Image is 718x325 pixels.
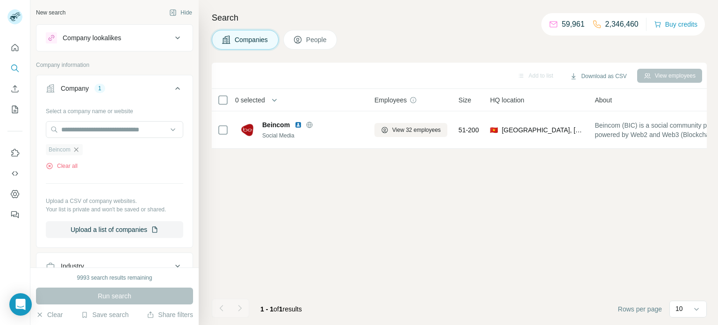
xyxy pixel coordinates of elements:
[7,144,22,161] button: Use Surfe on LinkedIn
[654,18,697,31] button: Buy credits
[562,19,585,30] p: 59,961
[502,125,583,135] span: [GEOGRAPHIC_DATA], [GEOGRAPHIC_DATA]
[605,19,639,30] p: 2,346,460
[392,126,441,134] span: View 32 employees
[77,274,152,282] div: 9993 search results remaining
[374,123,447,137] button: View 32 employees
[7,60,22,77] button: Search
[61,84,89,93] div: Company
[94,84,105,93] div: 1
[262,120,290,130] span: Beincom
[7,101,22,118] button: My lists
[260,305,273,313] span: 1 - 1
[459,95,471,105] span: Size
[46,221,183,238] button: Upload a list of companies
[294,121,302,129] img: LinkedIn logo
[675,304,683,313] p: 10
[595,95,612,105] span: About
[61,261,84,271] div: Industry
[9,293,32,316] div: Open Intercom Messenger
[36,61,193,69] p: Company information
[46,205,183,214] p: Your list is private and won't be saved or shared.
[212,11,707,24] h4: Search
[235,35,269,44] span: Companies
[46,162,78,170] button: Clear all
[273,305,279,313] span: of
[459,125,479,135] span: 51-200
[147,310,193,319] button: Share filters
[563,69,633,83] button: Download as CSV
[163,6,199,20] button: Hide
[490,125,498,135] span: 🇻🇳
[46,197,183,205] p: Upload a CSV of company websites.
[7,186,22,202] button: Dashboard
[49,145,71,154] span: Beincom
[260,305,302,313] span: results
[46,103,183,116] div: Select a company name or website
[262,131,363,140] div: Social Media
[490,95,524,105] span: HQ location
[36,255,193,277] button: Industry
[618,304,662,314] span: Rows per page
[63,33,121,43] div: Company lookalikes
[7,80,22,97] button: Enrich CSV
[235,95,265,105] span: 0 selected
[36,8,65,17] div: New search
[36,310,63,319] button: Clear
[240,123,255,137] img: Logo of Beincom
[7,165,22,182] button: Use Surfe API
[81,310,129,319] button: Save search
[7,39,22,56] button: Quick start
[36,27,193,49] button: Company lookalikes
[306,35,328,44] span: People
[374,95,407,105] span: Employees
[36,77,193,103] button: Company1
[7,206,22,223] button: Feedback
[279,305,283,313] span: 1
